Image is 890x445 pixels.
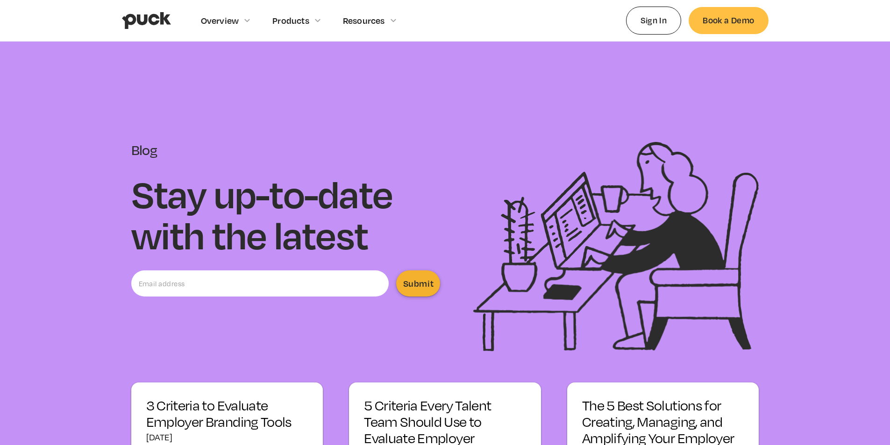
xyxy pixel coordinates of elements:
div: Resources [343,15,385,26]
div: Blog [131,142,157,158]
input: Email address [131,270,389,297]
h1: Stay up-to-date with the latest [131,173,441,255]
a: Book a Demo [689,7,768,34]
a: Sign In [626,7,682,34]
div: [DATE] [146,432,308,442]
form: Email Form [131,270,441,297]
div: Products [272,15,309,26]
input: Submit [396,270,440,297]
h3: 3 Criteria to Evaluate Employer Branding Tools [146,397,308,430]
div: Overview [201,15,239,26]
